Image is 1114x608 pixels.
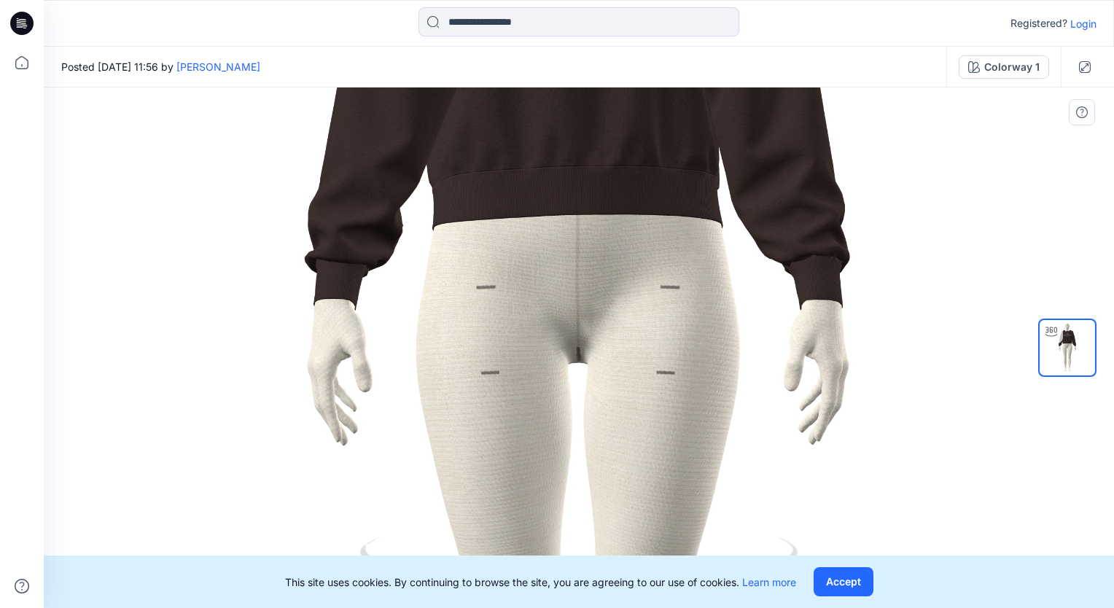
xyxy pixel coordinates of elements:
[1040,320,1095,375] img: Arşiv
[176,61,260,73] a: [PERSON_NAME]
[959,55,1049,79] button: Colorway 1
[742,576,796,588] a: Learn more
[61,59,260,74] span: Posted [DATE] 11:56 by
[285,574,796,590] p: This site uses cookies. By continuing to browse the site, you are agreeing to our use of cookies.
[984,59,1040,75] div: Colorway 1
[1070,16,1097,31] p: Login
[814,567,873,596] button: Accept
[1010,15,1067,32] p: Registered?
